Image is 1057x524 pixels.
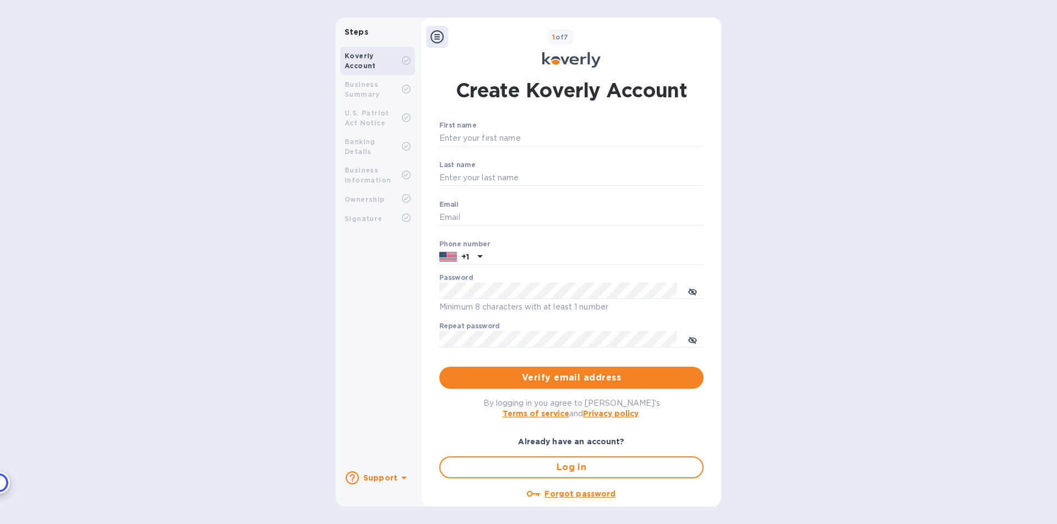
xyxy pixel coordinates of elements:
b: Steps [345,27,368,36]
label: First name [439,123,476,129]
input: Enter your last name [439,170,704,186]
input: Enter your first name [439,130,704,147]
b: Signature [345,214,383,223]
img: US [439,251,457,263]
label: Repeat password [439,323,500,330]
u: Forgot password [544,489,615,498]
input: Email [439,209,704,226]
b: Business Summary [345,80,380,98]
b: of 7 [552,33,569,41]
a: Privacy policy [583,409,639,418]
p: +1 [461,251,469,262]
b: Already have an account? [518,437,624,446]
label: Phone number [439,241,490,247]
button: toggle password visibility [682,328,704,350]
label: Last name [439,162,476,168]
b: Business Information [345,166,391,184]
span: By logging in you agree to [PERSON_NAME]'s and . [483,399,660,418]
span: Verify email address [448,371,695,384]
b: U.S. Patriot Act Notice [345,109,389,127]
span: Log in [449,461,694,474]
b: Ownership [345,195,385,203]
p: Minimum 8 characters with at least 1 number [439,301,704,313]
a: Terms of service [503,409,569,418]
h1: Create Koverly Account [456,76,688,104]
label: Email [439,201,459,208]
button: Verify email address [439,367,704,389]
button: toggle password visibility [682,280,704,302]
b: Support [363,473,397,482]
span: 1 [552,33,555,41]
b: Banking Details [345,137,375,156]
b: Koverly Account [345,52,376,70]
label: Password [439,275,473,282]
button: Log in [439,456,704,478]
